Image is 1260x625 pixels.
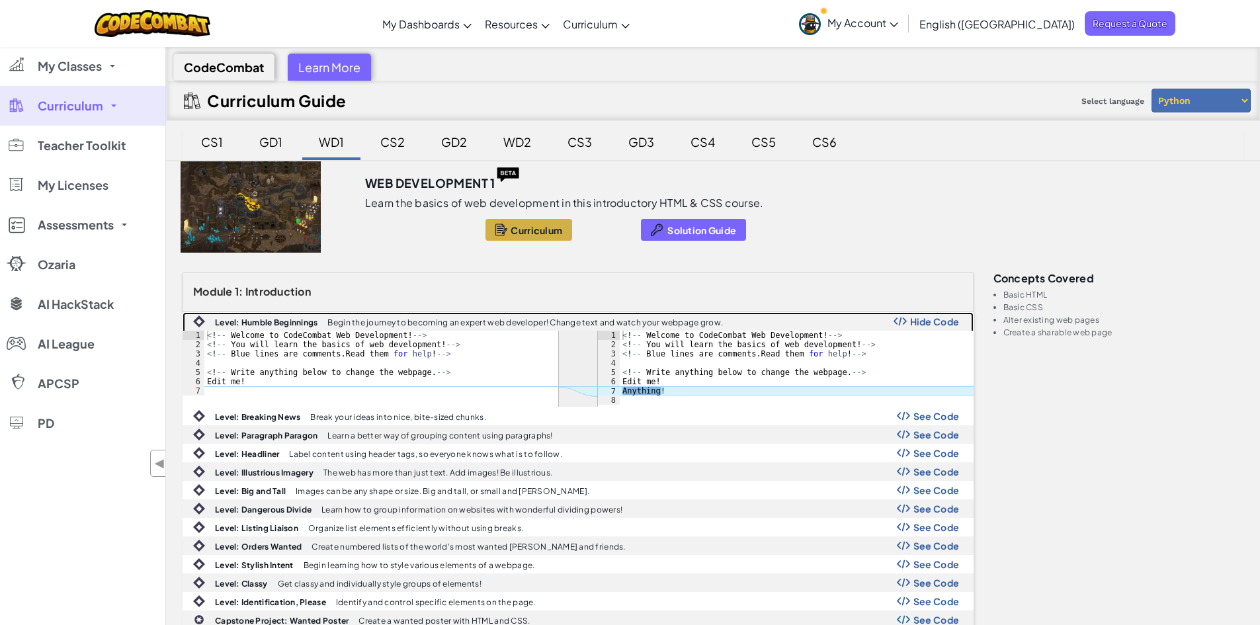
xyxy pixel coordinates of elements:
[323,468,552,477] p: The web has more than just text. Add images! Be illustrious.
[215,579,268,589] b: Level: Classy
[245,284,311,298] span: Introduction
[376,6,478,42] a: My Dashboards
[598,368,620,377] div: 5
[278,579,482,588] p: Get classy and individually style groups of elements!
[38,338,95,350] span: AI League
[289,450,562,458] p: Label content using header tags, so everyone knows what is to follow.
[235,284,243,298] span: 1:
[913,411,960,421] span: See Code
[993,272,1244,284] h3: Concepts covered
[913,429,960,440] span: See Code
[183,462,974,481] a: Level: Illustrious Imagery The web has more than just text. Add images! Be illustrious. Show Code...
[183,481,974,499] a: Level: Big and Tall Images can be any shape or size. Big and tall, or small and [PERSON_NAME]. Sh...
[792,3,905,44] a: My Account
[511,225,562,235] span: Curriculum
[1085,11,1175,36] a: Request a Quote
[913,614,960,625] span: See Code
[183,331,204,340] div: 1
[215,317,317,327] b: Level: Humble Beginnings
[897,504,910,513] img: Show Code Logo
[193,558,205,570] img: IconIntro.svg
[563,17,618,31] span: Curriculum
[897,448,910,458] img: Show Code Logo
[308,524,523,532] p: Organize list elements efficiently without using breaks.
[183,340,204,349] div: 2
[183,536,974,555] a: Level: Orders Wanted Create numbered lists of the world's most wanted [PERSON_NAME] and friends. ...
[193,447,205,459] img: IconIntro.svg
[799,126,850,157] div: CS6
[183,358,204,368] div: 4
[38,100,103,112] span: Curriculum
[38,140,126,151] span: Teacher Toolkit
[897,522,910,532] img: Show Code Logo
[306,126,357,157] div: WD1
[556,6,636,42] a: Curriculum
[598,358,620,368] div: 4
[183,555,974,573] a: Level: Stylish Intent Begin learning how to style various elements of a webpage. Show Code Logo S...
[215,412,300,422] b: Level: Breaking News
[1003,328,1244,337] li: Create a sharable web page
[677,126,728,157] div: CS4
[193,540,205,552] img: IconIntro.svg
[913,6,1081,42] a: English ([GEOGRAPHIC_DATA])
[1003,290,1244,299] li: Basic HTML
[554,126,605,157] div: CS3
[913,448,960,458] span: See Code
[897,467,910,476] img: Show Code Logo
[246,126,296,157] div: GD1
[184,93,200,109] img: IconCurriculumGuide.svg
[598,377,620,386] div: 6
[641,219,746,241] button: Solution Guide
[897,411,910,421] img: Show Code Logo
[910,316,960,327] span: Hide Code
[598,331,620,340] div: 1
[183,499,974,518] a: Level: Dangerous Divide Learn how to group information on websites with wonderful dividing powers...
[188,126,236,157] div: CS1
[38,179,108,191] span: My Licenses
[173,54,274,81] div: CodeCombat
[193,503,205,515] img: IconIntro.svg
[95,10,210,37] img: CodeCombat logo
[913,522,960,532] span: See Code
[215,431,317,440] b: Level: Paragraph Paragon
[296,487,589,495] p: Images can be any shape or size. Big and tall, or small and [PERSON_NAME].
[183,425,974,444] a: Level: Paragraph Paragon Learn a better way of grouping content using paragraphs! Show Code Logo ...
[215,542,302,552] b: Level: Orders Wanted
[38,259,75,271] span: Ozaria
[207,91,347,110] h2: Curriculum Guide
[194,614,204,625] img: IconCapstoneLevel.svg
[478,6,556,42] a: Resources
[358,616,530,625] p: Create a wanted poster with HTML and CSS.
[183,573,974,592] a: Level: Classy Get classy and individually style groups of elements! Show Code Logo See Code
[38,60,102,72] span: My Classes
[913,503,960,514] span: See Code
[897,541,910,550] img: Show Code Logo
[1076,91,1150,111] span: Select language
[38,298,114,310] span: AI HackStack
[215,523,298,533] b: Level: Listing Liaison
[183,444,974,462] a: Level: Headliner Label content using header tags, so everyone knows what is to follow. Show Code ...
[215,449,279,459] b: Level: Headliner
[215,597,326,607] b: Level: Identification, Please
[154,454,165,473] span: ◀
[367,126,418,157] div: CS2
[827,16,898,30] span: My Account
[897,560,910,569] img: Show Code Logo
[598,340,620,349] div: 2
[1003,303,1244,312] li: Basic CSS
[183,407,974,425] a: Level: Breaking News Break your ideas into nice, bite-sized chunks. Show Code Logo See Code
[598,396,620,405] div: 8
[38,219,114,231] span: Assessments
[193,595,205,607] img: IconIntro.svg
[193,410,205,422] img: IconIntro.svg
[304,561,535,569] p: Begin learning how to style various elements of a webpage.
[288,54,371,81] div: Learn More
[193,466,205,478] img: IconIntro.svg
[428,126,480,157] div: GD2
[913,577,960,588] span: See Code
[799,13,821,35] img: avatar
[897,615,910,624] img: Show Code Logo
[183,312,974,407] a: Level: Humble Beginnings Begin the journey to becoming an expert web developer! Change text and w...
